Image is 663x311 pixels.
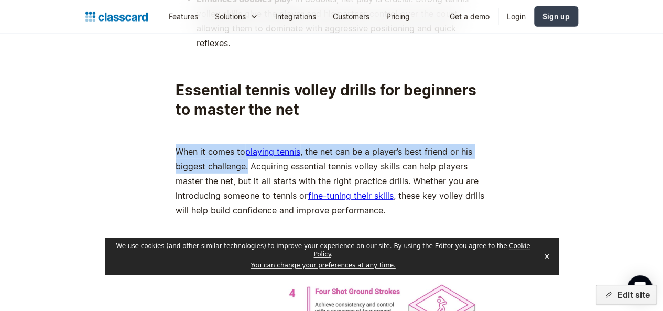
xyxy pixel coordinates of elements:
a: Cookie Policy [313,242,530,258]
a: Login [498,5,534,28]
button: Close [539,249,554,264]
p: When it comes to , the net can be a player’s best friend or his biggest challenge. Acquiring esse... [176,144,488,218]
div: Open Intercom Messenger [627,275,653,301]
a: Integrations [267,5,324,28]
a: Get a demo [441,5,498,28]
a: Pricing [378,5,418,28]
a: fine-tuning their skills [308,190,394,201]
p: ‍ [176,223,488,238]
p: ‍ [176,56,488,70]
button: Edit site [596,285,657,305]
a: Customers [324,5,378,28]
p: ‍ [176,124,488,139]
div: Sign up [542,11,570,22]
span: We use cookies (and other similar technologies) to improve your experience on our site. By using ... [116,242,530,258]
a: home [85,9,148,24]
a: Features [160,5,206,28]
div: Solutions [206,5,267,28]
a: playing tennis [245,146,300,157]
button: You can change your preferences at any time. [251,262,395,270]
strong: Essential tennis volley drills for beginners to master the net [176,81,476,118]
a: Sign up [534,6,578,27]
div: Solutions [215,11,246,22]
